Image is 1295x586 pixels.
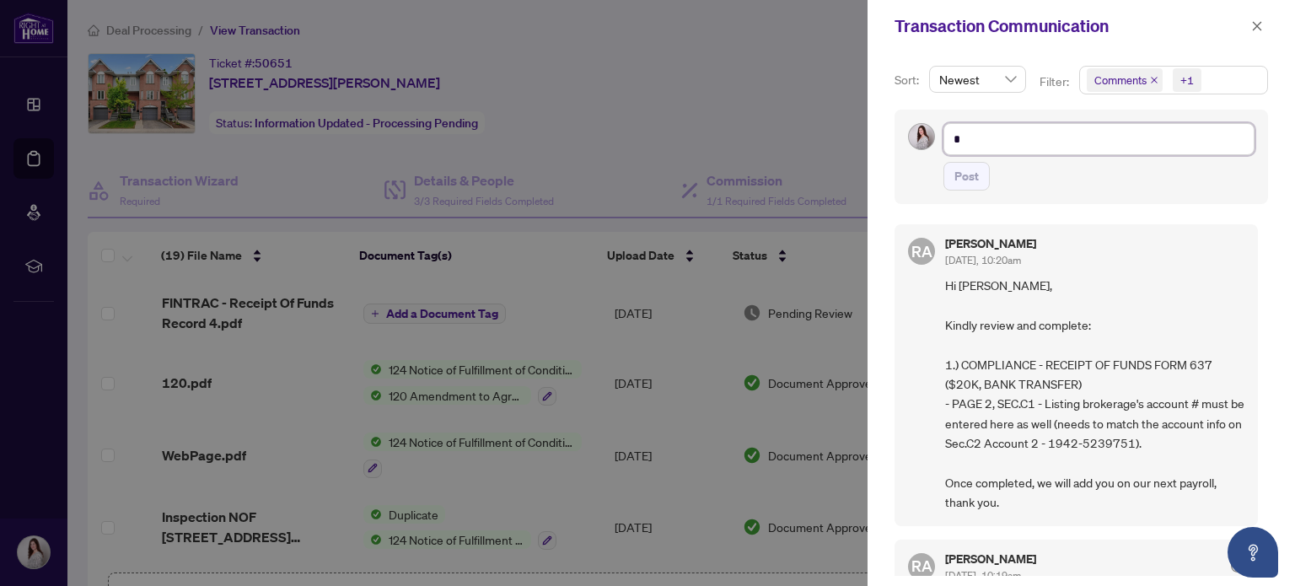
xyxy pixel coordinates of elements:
div: +1 [1180,72,1194,89]
span: close [1251,20,1263,32]
button: Post [943,162,990,191]
div: Transaction Communication [895,13,1246,39]
span: close [1150,76,1158,84]
img: Profile Icon [909,124,934,149]
span: Comments [1094,72,1147,89]
span: RA [911,554,932,578]
span: Newest [939,67,1016,92]
span: [DATE], 10:20am [945,254,1021,266]
span: Hi [PERSON_NAME], Kindly review and complete: 1.) COMPLIANCE - RECEIPT OF FUNDS FORM 637 ($20K, B... [945,276,1244,513]
h5: [PERSON_NAME] [945,238,1036,250]
span: Comments [1087,68,1163,92]
h5: [PERSON_NAME] [945,553,1036,565]
button: Open asap [1228,527,1278,578]
span: RA [911,239,932,263]
p: Sort: [895,71,922,89]
p: Filter: [1040,73,1072,91]
span: [DATE], 10:19am [945,569,1021,582]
